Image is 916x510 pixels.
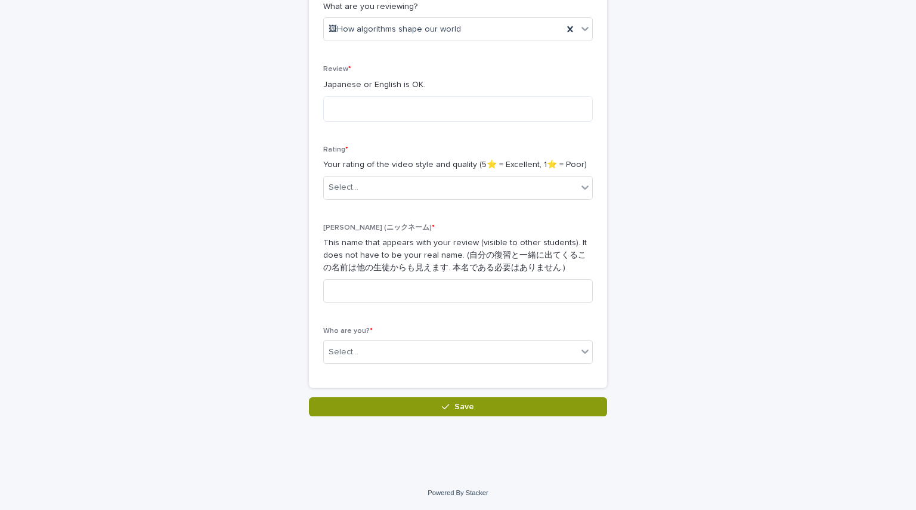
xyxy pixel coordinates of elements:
[323,237,593,274] p: This name that appears with your review (visible to other students). It does not have to be your ...
[323,327,373,335] span: Who are you?
[323,1,593,13] p: What are you reviewing?
[329,23,461,36] span: 🖼How algorithms shape our world
[323,66,351,73] span: Review
[329,181,358,194] div: Select...
[323,159,593,171] p: Your rating of the video style and quality (5⭐️ = Excellent, 1⭐️ = Poor)
[329,346,358,358] div: Select...
[323,79,593,91] p: Japanese or English is OK.
[323,224,435,231] span: [PERSON_NAME] (ニックネーム)
[309,397,607,416] button: Save
[454,403,474,411] span: Save
[323,146,348,153] span: Rating
[428,489,488,496] a: Powered By Stacker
